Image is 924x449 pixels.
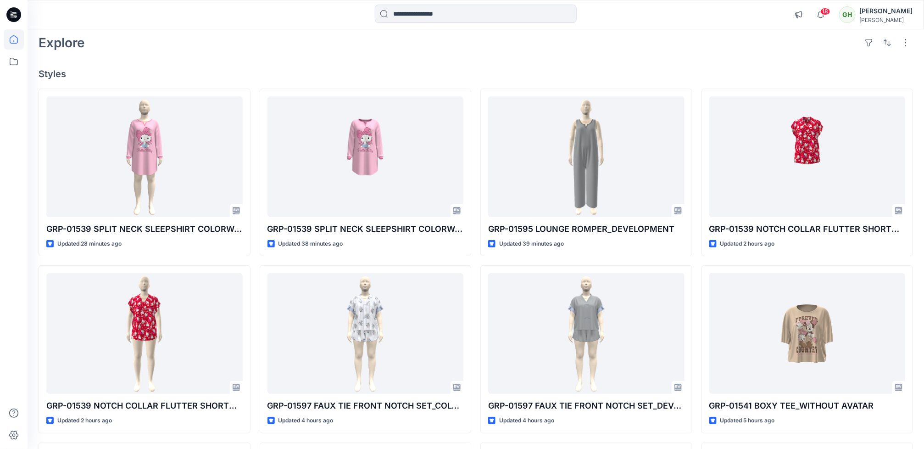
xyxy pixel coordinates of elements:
div: [PERSON_NAME] [859,17,913,23]
p: GRP-01539 NOTCH COLLAR FLUTTER SHORTY_COLORWAY_WITHOU AVATAR [709,223,906,236]
span: 18 [820,8,830,15]
p: Updated 38 minutes ago [278,239,343,249]
a: GRP-01539 SPLIT NECK SLEEPSHIRT COLORWAY_W/OUT AVATAR [267,96,464,217]
a: GRP-01595 LOUNGE ROMPER_DEVELOPMENT [488,96,685,217]
p: Updated 28 minutes ago [57,239,122,249]
p: Updated 5 hours ago [720,416,775,426]
p: GRP-01539 SPLIT NECK SLEEPSHIRT COLORWAY_W/OUT AVATAR [267,223,464,236]
p: GRP-01595 LOUNGE ROMPER_DEVELOPMENT [488,223,685,236]
a: GRP-01539 NOTCH COLLAR FLUTTER SHORTY_COLORWAY [46,273,243,394]
div: GH [839,6,856,23]
p: GRP-01541 BOXY TEE_WITHOUT AVATAR [709,399,906,412]
p: GRP-01597 FAUX TIE FRONT NOTCH SET_DEV_REV3 [488,399,685,412]
a: GRP-01597 FAUX TIE FRONT NOTCH SET_COLORWAY_REV4 [267,273,464,394]
h4: Styles [39,68,913,79]
a: GRP-01539 NOTCH COLLAR FLUTTER SHORTY_COLORWAY_WITHOU AVATAR [709,96,906,217]
p: GRP-01539 SPLIT NECK SLEEPSHIRT COLORWAY [46,223,243,236]
p: Updated 2 hours ago [720,239,775,249]
a: GRP-01597 FAUX TIE FRONT NOTCH SET_DEV_REV3 [488,273,685,394]
h2: Explore [39,35,85,50]
p: Updated 4 hours ago [278,416,334,426]
a: GRP-01541 BOXY TEE_WITHOUT AVATAR [709,273,906,394]
p: Updated 39 minutes ago [499,239,564,249]
p: Updated 2 hours ago [57,416,112,426]
p: GRP-01597 FAUX TIE FRONT NOTCH SET_COLORWAY_REV4 [267,399,464,412]
p: Updated 4 hours ago [499,416,554,426]
a: GRP-01539 SPLIT NECK SLEEPSHIRT COLORWAY [46,96,243,217]
p: GRP-01539 NOTCH COLLAR FLUTTER SHORTY_COLORWAY [46,399,243,412]
div: [PERSON_NAME] [859,6,913,17]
